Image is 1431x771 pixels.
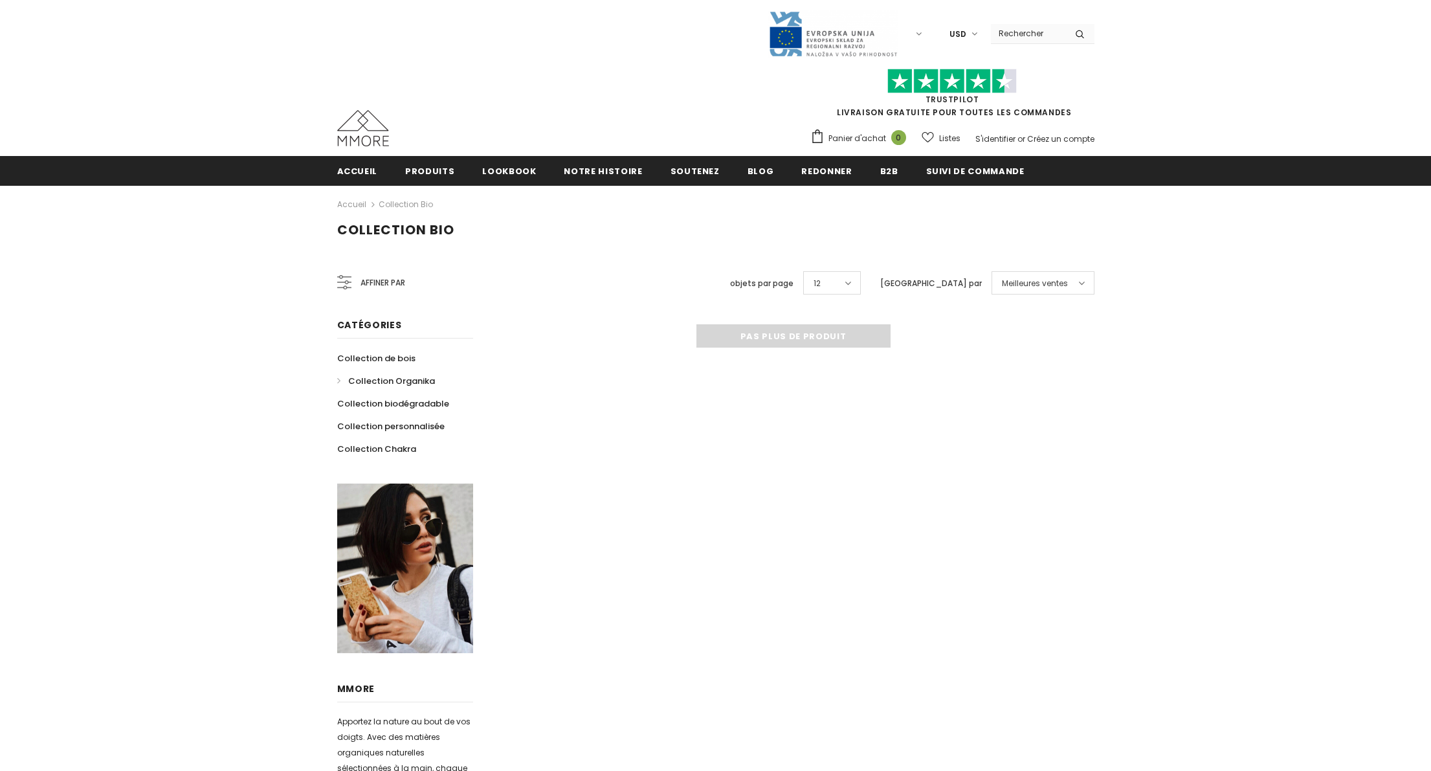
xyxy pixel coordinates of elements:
span: Panier d'achat [828,132,886,145]
a: B2B [880,156,898,185]
span: 12 [814,277,821,290]
a: Accueil [337,197,366,212]
a: S'identifier [975,133,1015,144]
span: Collection personnalisée [337,420,445,432]
a: Créez un compte [1027,133,1094,144]
a: TrustPilot [926,94,979,105]
span: Redonner [801,165,852,177]
a: Lookbook [482,156,536,185]
input: Search Site [991,24,1065,43]
span: soutenez [671,165,720,177]
a: Listes [922,127,960,150]
span: USD [949,28,966,41]
a: Collection Organika [337,370,435,392]
span: MMORE [337,682,375,695]
span: Blog [748,165,774,177]
span: Collection Chakra [337,443,416,455]
span: Catégories [337,318,402,331]
span: Collection Organika [348,375,435,387]
a: Panier d'achat 0 [810,129,913,148]
a: Suivi de commande [926,156,1025,185]
span: B2B [880,165,898,177]
a: Collection biodégradable [337,392,449,415]
img: Cas MMORE [337,110,389,146]
span: Meilleures ventes [1002,277,1068,290]
img: Faites confiance aux étoiles pilotes [887,69,1017,94]
a: Collection Bio [379,199,433,210]
span: Collection biodégradable [337,397,449,410]
span: Notre histoire [564,165,642,177]
span: Collection de bois [337,352,416,364]
a: Accueil [337,156,378,185]
span: or [1017,133,1025,144]
span: Produits [405,165,454,177]
a: Blog [748,156,774,185]
label: [GEOGRAPHIC_DATA] par [880,277,982,290]
a: Notre histoire [564,156,642,185]
span: Affiner par [361,276,405,290]
span: Accueil [337,165,378,177]
a: soutenez [671,156,720,185]
span: LIVRAISON GRATUITE POUR TOUTES LES COMMANDES [810,74,1094,118]
span: Listes [939,132,960,145]
img: Javni Razpis [768,10,898,58]
span: Lookbook [482,165,536,177]
a: Collection de bois [337,347,416,370]
a: Redonner [801,156,852,185]
a: Javni Razpis [768,28,898,39]
a: Collection personnalisée [337,415,445,438]
span: 0 [891,130,906,145]
label: objets par page [730,277,793,290]
a: Collection Chakra [337,438,416,460]
a: Produits [405,156,454,185]
span: Suivi de commande [926,165,1025,177]
span: Collection Bio [337,221,454,239]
